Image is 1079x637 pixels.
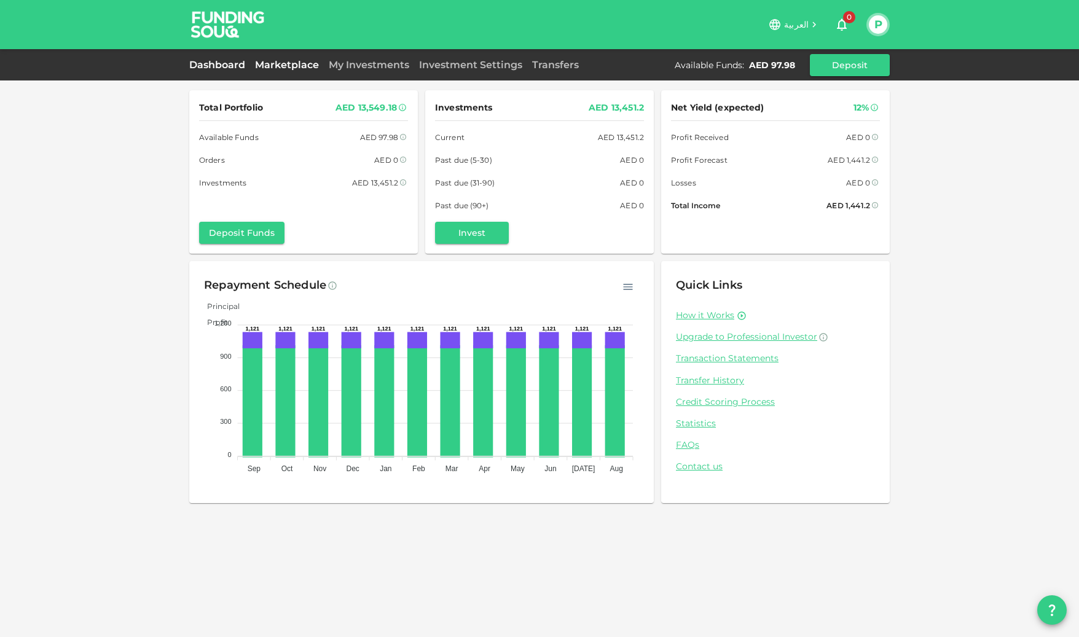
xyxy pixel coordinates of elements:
span: Investments [199,176,246,189]
div: AED 97.98 [749,59,795,71]
a: Statistics [676,418,875,429]
span: Past due (90+) [435,199,489,212]
tspan: 900 [220,353,231,360]
span: Investments [435,100,492,115]
button: Deposit [810,54,890,76]
tspan: [DATE] [572,464,595,473]
span: 0 [843,11,855,23]
tspan: Jan [380,464,391,473]
a: Marketplace [250,59,324,71]
a: FAQs [676,439,875,451]
span: Profit Forecast [671,154,728,166]
div: AED 0 [620,154,644,166]
span: Upgrade to Professional Investor [676,331,817,342]
div: AED 1,441.2 [828,154,870,166]
span: Profit Received [671,131,729,144]
div: 12% [853,100,869,115]
span: Profit [198,318,228,327]
div: Repayment Schedule [204,276,326,295]
div: AED 97.98 [360,131,398,144]
button: question [1037,595,1067,625]
span: Total Income [671,199,720,212]
a: Transfer History [676,375,875,386]
tspan: Nov [313,464,326,473]
a: Contact us [676,461,875,472]
div: AED 0 [374,154,398,166]
span: Past due (5-30) [435,154,492,166]
tspan: Mar [445,464,458,473]
div: AED 13,451.2 [589,100,644,115]
tspan: Oct [281,464,293,473]
div: Available Funds : [675,59,744,71]
a: Credit Scoring Process [676,396,875,408]
span: Net Yield (expected) [671,100,764,115]
div: AED 13,451.2 [352,176,398,189]
tspan: May [511,464,525,473]
tspan: Dec [347,464,359,473]
a: How it Works [676,310,734,321]
span: Total Portfolio [199,100,263,115]
tspan: 1,200 [214,319,232,327]
tspan: Apr [479,464,490,473]
tspan: 300 [220,418,231,425]
a: Dashboard [189,59,250,71]
tspan: Aug [610,464,623,473]
div: AED 1,441.2 [826,199,870,212]
span: Orders [199,154,225,166]
tspan: 600 [220,385,231,393]
span: Quick Links [676,278,742,292]
a: My Investments [324,59,414,71]
button: Invest [435,222,509,244]
span: Past due (31-90) [435,176,495,189]
div: AED 13,451.2 [598,131,644,144]
span: Available Funds [199,131,259,144]
div: AED 0 [846,176,870,189]
tspan: 0 [227,451,231,458]
tspan: Feb [412,464,425,473]
tspan: Sep [248,464,261,473]
span: العربية [784,19,809,30]
div: AED 0 [620,176,644,189]
button: Deposit Funds [199,222,284,244]
a: Transaction Statements [676,353,875,364]
span: Principal [198,302,240,311]
div: AED 0 [620,199,644,212]
div: AED 0 [846,131,870,144]
span: Losses [671,176,696,189]
tspan: Jun [544,464,556,473]
button: 0 [830,12,854,37]
button: P [869,15,887,34]
a: Upgrade to Professional Investor [676,331,875,343]
div: AED 13,549.18 [335,100,397,115]
a: Transfers [527,59,584,71]
a: Investment Settings [414,59,527,71]
span: Current [435,131,465,144]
